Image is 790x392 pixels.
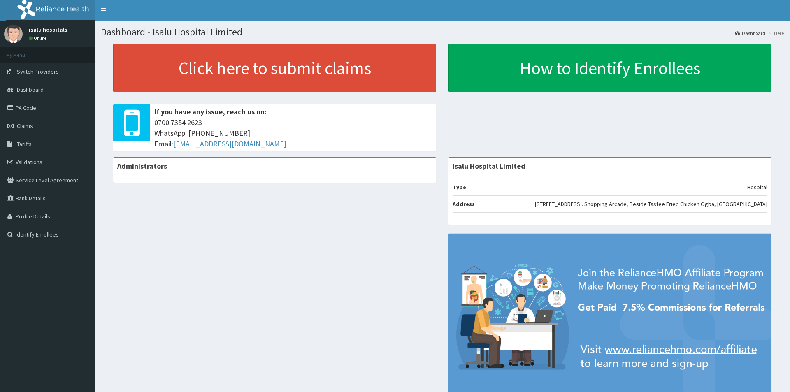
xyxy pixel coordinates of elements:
a: [EMAIL_ADDRESS][DOMAIN_NAME] [173,139,286,148]
b: Address [453,200,475,208]
strong: Isalu Hospital Limited [453,161,525,171]
span: 0700 7354 2623 WhatsApp: [PHONE_NUMBER] Email: [154,117,432,149]
b: Type [453,183,466,191]
a: Click here to submit claims [113,44,436,92]
span: Switch Providers [17,68,59,75]
p: isalu hospitals [29,27,67,32]
a: Online [29,35,49,41]
h1: Dashboard - Isalu Hospital Limited [101,27,784,37]
a: How to Identify Enrollees [448,44,771,92]
span: Tariffs [17,140,32,148]
li: Here [766,30,784,37]
p: [STREET_ADDRESS]. Shopping Arcade, Beside Tastee Fried Chicken Ogba, [GEOGRAPHIC_DATA] [535,200,767,208]
b: If you have any issue, reach us on: [154,107,267,116]
img: User Image [4,25,23,43]
span: Claims [17,122,33,130]
a: Dashboard [735,30,765,37]
p: Hospital [747,183,767,191]
span: Dashboard [17,86,44,93]
b: Administrators [117,161,167,171]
